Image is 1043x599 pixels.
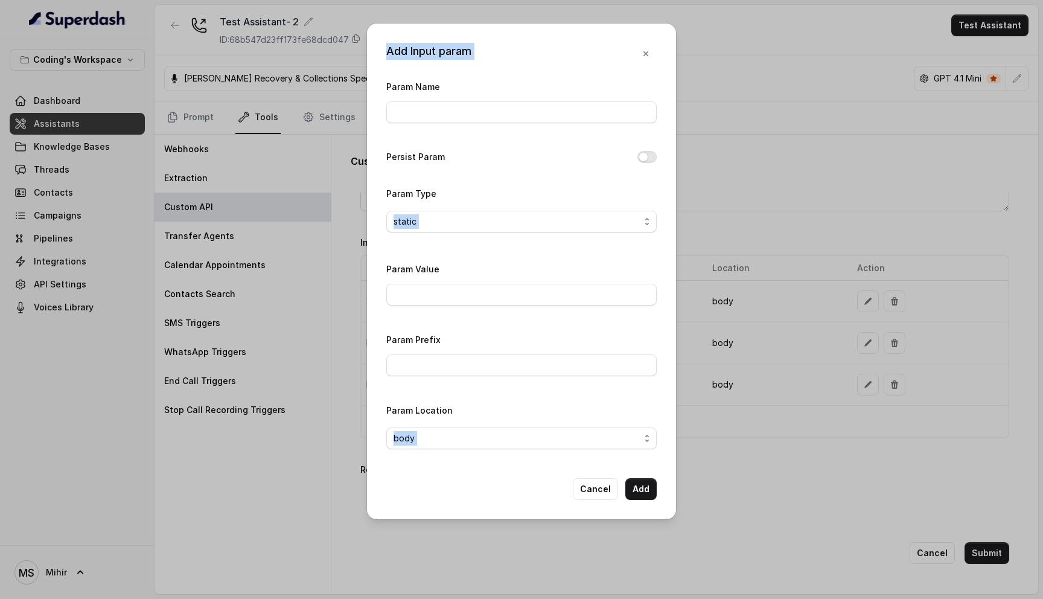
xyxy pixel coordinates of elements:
label: Param Type [386,188,436,199]
button: body [386,428,657,449]
div: Add Input param [386,43,471,65]
label: Persist Param [386,150,445,164]
span: static [394,214,640,229]
label: Param Location [386,405,453,415]
label: Param Value [386,264,439,274]
label: Param Prefix [386,335,441,345]
button: static [386,211,657,232]
button: Cancel [573,478,618,500]
span: body [394,431,640,446]
button: Add [625,478,657,500]
label: Param Name [386,82,440,92]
